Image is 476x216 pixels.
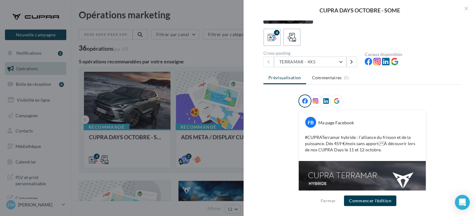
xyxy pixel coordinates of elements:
button: Commencer l'édition [344,195,396,206]
span: Commentaires [312,75,342,81]
div: 4 [274,30,280,35]
div: FB [305,117,316,128]
div: Open Intercom Messenger [455,195,470,210]
div: Canaux disponibles [365,52,461,57]
div: Cross-posting [263,51,360,55]
span: (0) [344,75,349,80]
p: #CUPRATerramar hybride : l’alliance du frisson et de la puissance. Dès 459 €/mois sans apport. À ... [305,134,420,153]
div: CUPRA DAYS OCTOBRE - SOME [253,7,466,13]
div: Ma page Facebook [318,120,354,126]
button: Fermer [318,197,338,205]
button: TERRAMAR - 4X5 [274,57,346,67]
